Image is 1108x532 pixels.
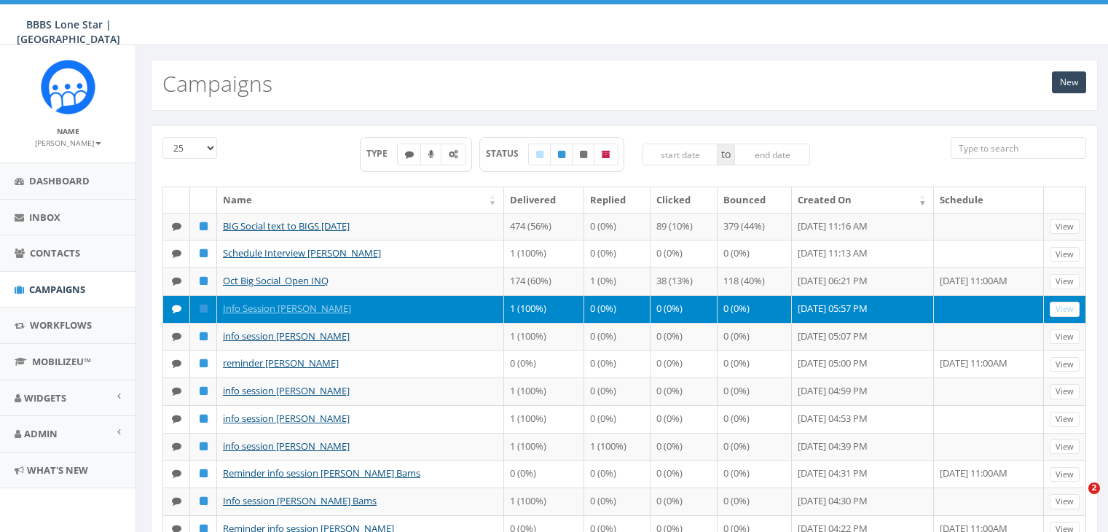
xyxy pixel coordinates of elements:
td: 0 (0%) [504,460,584,488]
a: View [1050,247,1080,262]
td: 0 (0%) [718,350,793,378]
td: 118 (40%) [718,267,793,295]
label: Draft [528,144,551,165]
td: 0 (0%) [584,323,651,351]
td: 1 (100%) [504,433,584,461]
span: TYPE [366,147,398,160]
span: Inbox [29,211,60,224]
th: Name: activate to sort column ascending [217,187,504,213]
td: [DATE] 11:00AM [934,460,1044,488]
td: 0 (0%) [651,350,718,378]
i: Text SMS [172,276,181,286]
label: Unpublished [572,144,595,165]
th: Clicked [651,187,718,213]
input: Type to search [951,137,1086,159]
td: [DATE] 05:57 PM [792,295,934,323]
a: Info Session [PERSON_NAME] [223,302,351,315]
td: 0 (0%) [651,488,718,515]
td: 0 (0%) [718,295,793,323]
td: [DATE] 04:53 PM [792,405,934,433]
a: info session [PERSON_NAME] [223,439,350,453]
i: Text SMS [172,414,181,423]
span: Dashboard [29,174,90,187]
a: View [1050,302,1080,317]
span: Admin [24,427,58,440]
i: Published [200,304,208,313]
td: [DATE] 06:21 PM [792,267,934,295]
a: View [1050,412,1080,427]
span: Campaigns [29,283,85,296]
i: Ringless Voice Mail [428,150,434,159]
h2: Campaigns [162,71,272,95]
i: Text SMS [172,496,181,506]
i: Published [200,222,208,231]
td: 1 (100%) [504,488,584,515]
td: 0 (0%) [651,378,718,405]
i: Published [200,442,208,451]
span: What's New [27,463,88,477]
td: [DATE] 05:07 PM [792,323,934,351]
td: 0 (0%) [584,488,651,515]
i: Published [200,249,208,258]
a: info session [PERSON_NAME] [223,329,350,343]
td: 1 (100%) [504,323,584,351]
img: Rally_Corp_Icon.png [41,60,95,114]
td: [DATE] 04:39 PM [792,433,934,461]
span: BBBS Lone Star | [GEOGRAPHIC_DATA] [17,17,120,46]
small: [PERSON_NAME] [35,138,101,148]
i: Published [200,332,208,341]
td: [DATE] 11:00AM [934,350,1044,378]
td: 0 (0%) [651,405,718,433]
td: 379 (44%) [718,213,793,240]
td: 174 (60%) [504,267,584,295]
td: 0 (0%) [651,433,718,461]
a: View [1050,467,1080,482]
td: 0 (0%) [651,460,718,488]
td: [DATE] 11:13 AM [792,240,934,267]
td: 0 (0%) [651,295,718,323]
a: info session [PERSON_NAME] [223,384,350,397]
th: Replied [584,187,651,213]
td: 0 (0%) [584,213,651,240]
span: MobilizeU™ [32,355,91,368]
i: Text SMS [405,150,414,159]
span: to [718,144,734,165]
td: [DATE] 04:59 PM [792,378,934,405]
label: Text SMS [397,144,422,165]
label: Automated Message [441,144,466,165]
td: 0 (0%) [718,460,793,488]
td: 0 (0%) [584,405,651,433]
input: end date [734,144,810,165]
a: reminder [PERSON_NAME] [223,356,339,369]
a: View [1050,494,1080,509]
td: 1 (100%) [504,378,584,405]
td: [DATE] 04:30 PM [792,488,934,515]
i: Text SMS [172,249,181,258]
td: 0 (0%) [584,240,651,267]
th: Delivered [504,187,584,213]
label: Published [550,144,573,165]
td: 474 (56%) [504,213,584,240]
th: Schedule [934,187,1044,213]
td: [DATE] 11:00AM [934,267,1044,295]
iframe: Intercom live chat [1058,482,1093,517]
i: Text SMS [172,332,181,341]
i: Text SMS [172,359,181,368]
a: View [1050,219,1080,235]
a: View [1050,274,1080,289]
i: Published [200,414,208,423]
i: Published [558,150,565,159]
th: Bounced [718,187,793,213]
i: Text SMS [172,222,181,231]
span: Widgets [24,391,66,404]
td: 0 (0%) [504,350,584,378]
td: [DATE] 04:31 PM [792,460,934,488]
span: Contacts [30,246,80,259]
a: Schedule Interview [PERSON_NAME] [223,246,381,259]
a: info session [PERSON_NAME] [223,412,350,425]
span: STATUS [486,147,529,160]
th: Created On: activate to sort column ascending [792,187,934,213]
td: 0 (0%) [584,295,651,323]
td: 0 (0%) [651,240,718,267]
a: Info session [PERSON_NAME] Bams [223,494,377,507]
